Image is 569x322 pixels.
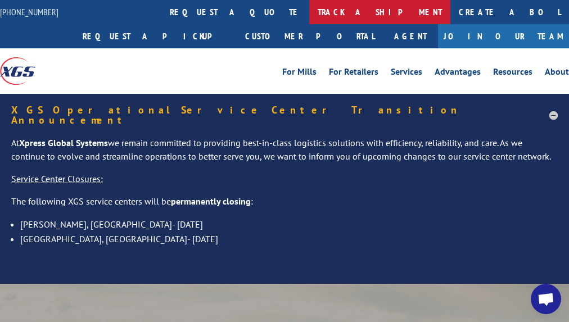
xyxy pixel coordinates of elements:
[545,67,569,80] a: About
[74,24,237,48] a: Request a pickup
[11,195,558,217] p: The following XGS service centers will be :
[383,24,438,48] a: Agent
[282,67,317,80] a: For Mills
[20,217,558,232] li: [PERSON_NAME], [GEOGRAPHIC_DATA]- [DATE]
[237,24,383,48] a: Customer Portal
[329,67,378,80] a: For Retailers
[391,67,422,80] a: Services
[11,173,103,184] u: Service Center Closures:
[438,24,569,48] a: Join Our Team
[11,105,558,125] h5: XGS Operational Service Center Transition Announcement
[493,67,532,80] a: Resources
[20,232,558,246] li: [GEOGRAPHIC_DATA], [GEOGRAPHIC_DATA]- [DATE]
[531,284,561,314] a: Open chat
[435,67,481,80] a: Advantages
[19,137,108,148] strong: Xpress Global Systems
[11,137,558,173] p: At we remain committed to providing best-in-class logistics solutions with efficiency, reliabilit...
[171,196,251,207] strong: permanently closing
